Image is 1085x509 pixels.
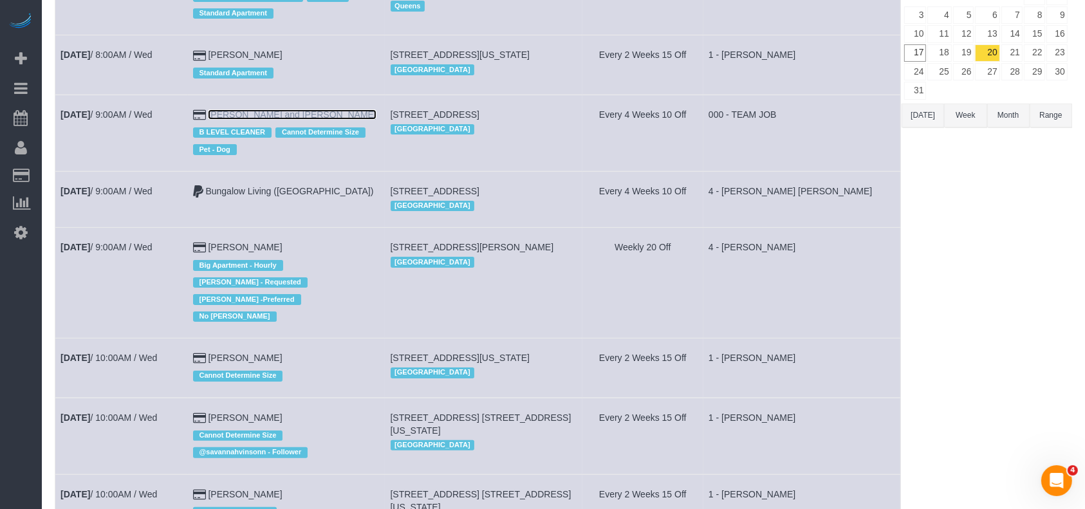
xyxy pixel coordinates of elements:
b: [DATE] [60,353,90,363]
a: 7 [1001,6,1023,24]
td: Schedule date [55,338,188,398]
b: [DATE] [60,242,90,252]
td: Assigned to [703,171,901,227]
b: [DATE] [60,412,90,423]
span: Standard Apartment [193,68,274,78]
a: 16 [1046,25,1068,42]
i: Paypal [193,187,203,196]
img: Automaid Logo [8,13,33,31]
i: Credit Card Payment [193,51,206,60]
span: B LEVEL CLEANER [193,127,272,138]
b: [DATE] [60,109,90,120]
td: Service location [385,95,582,171]
td: Frequency [582,228,703,338]
td: Service location [385,228,582,338]
td: Service location [385,171,582,227]
iframe: Intercom live chat [1041,465,1072,496]
span: [PERSON_NAME] - Requested [193,277,308,288]
td: Schedule date [55,398,188,474]
span: [STREET_ADDRESS][US_STATE] [391,50,530,60]
td: Assigned to [703,95,901,171]
a: [DATE]/ 9:00AM / Wed [60,186,153,196]
span: Pet - Dog [193,144,237,154]
a: 31 [904,82,926,99]
a: 4 [927,6,951,24]
a: [DATE]/ 10:00AM / Wed [60,353,157,363]
i: Credit Card Payment [193,414,206,423]
span: Queens [391,1,425,11]
i: Credit Card Payment [193,354,206,363]
a: 11 [927,25,951,42]
td: Customer [187,338,385,398]
button: Month [987,104,1030,127]
a: [DATE]/ 10:00AM / Wed [60,412,157,423]
td: Service location [385,35,582,95]
td: Customer [187,171,385,227]
a: 29 [1024,63,1045,80]
span: [GEOGRAPHIC_DATA] [391,64,475,75]
a: 23 [1046,44,1068,62]
a: 22 [1024,44,1045,62]
a: [PERSON_NAME] [208,353,282,363]
a: [DATE]/ 10:00AM / Wed [60,489,157,499]
td: Assigned to [703,338,901,398]
a: [DATE]/ 8:00AM / Wed [60,50,153,60]
a: 13 [975,25,999,42]
td: Customer [187,228,385,338]
b: [DATE] [60,489,90,499]
span: [GEOGRAPHIC_DATA] [391,201,475,211]
span: [GEOGRAPHIC_DATA] [391,257,475,267]
td: Service location [385,398,582,474]
div: Location [391,364,577,381]
div: Location [391,254,577,270]
td: Schedule date [55,95,188,171]
span: [STREET_ADDRESS][US_STATE] [391,353,530,363]
a: [PERSON_NAME] [208,412,282,423]
a: 20 [975,44,999,62]
b: [DATE] [60,186,90,196]
button: Week [944,104,987,127]
a: 17 [904,44,926,62]
span: [STREET_ADDRESS] [391,186,479,196]
a: [PERSON_NAME] [208,489,282,499]
td: Frequency [582,95,703,171]
button: Range [1030,104,1072,127]
a: 19 [953,44,974,62]
a: Bungalow Living ([GEOGRAPHIC_DATA]) [205,186,373,196]
a: 15 [1024,25,1045,42]
td: Schedule date [55,228,188,338]
a: 14 [1001,25,1023,42]
i: Credit Card Payment [193,490,206,499]
span: 4 [1068,465,1078,476]
a: [DATE]/ 9:00AM / Wed [60,242,153,252]
button: [DATE] [902,104,944,127]
i: Credit Card Payment [193,111,206,120]
a: 25 [927,63,951,80]
a: 28 [1001,63,1023,80]
a: 24 [904,63,926,80]
span: Big Apartment - Hourly [193,260,283,270]
span: [GEOGRAPHIC_DATA] [391,367,475,378]
td: Service location [385,338,582,398]
div: Location [391,198,577,214]
div: Location [391,121,577,138]
a: 3 [904,6,926,24]
a: 30 [1046,63,1068,80]
span: Cannot Determine Size [275,127,366,138]
a: 27 [975,63,999,80]
td: Schedule date [55,35,188,95]
div: Location [391,437,577,454]
td: Customer [187,398,385,474]
span: No [PERSON_NAME] [193,311,277,322]
td: Customer [187,95,385,171]
td: Assigned to [703,35,901,95]
a: 6 [975,6,999,24]
a: 12 [953,25,974,42]
td: Frequency [582,338,703,398]
span: [STREET_ADDRESS][PERSON_NAME] [391,242,554,252]
td: Schedule date [55,171,188,227]
span: Cannot Determine Size [193,430,283,441]
td: Frequency [582,35,703,95]
td: Assigned to [703,228,901,338]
